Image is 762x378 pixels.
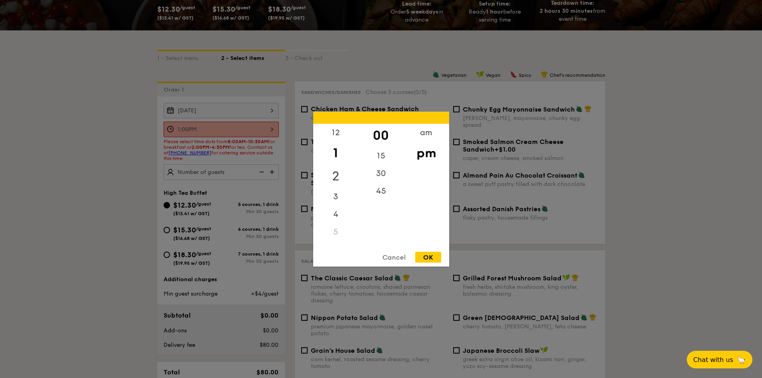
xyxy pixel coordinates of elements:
[358,124,404,147] div: 00
[313,141,358,164] div: 1
[313,164,358,188] div: 2
[313,205,358,223] div: 4
[415,252,441,262] div: OK
[313,240,358,258] div: 6
[374,252,414,262] div: Cancel
[313,188,358,205] div: 3
[358,182,404,200] div: 45
[693,356,733,364] span: Chat with us
[404,141,449,164] div: pm
[358,147,404,164] div: 15
[687,351,752,368] button: Chat with us🦙
[313,223,358,240] div: 5
[736,355,746,364] span: 🦙
[358,164,404,182] div: 30
[313,124,358,141] div: 12
[404,124,449,141] div: am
